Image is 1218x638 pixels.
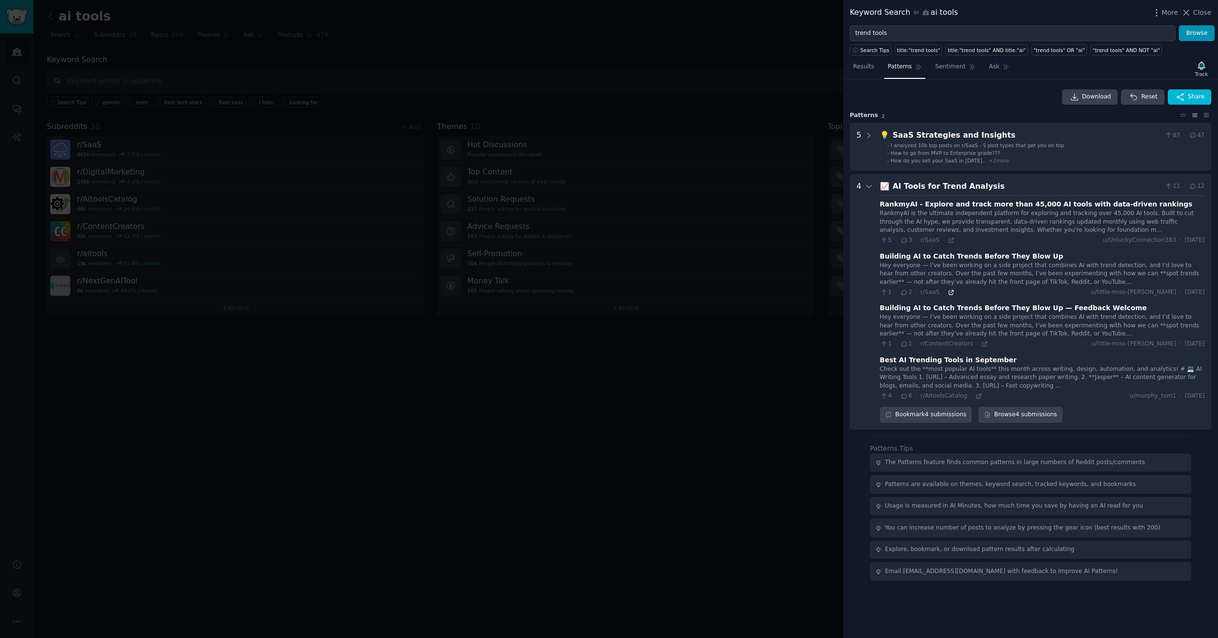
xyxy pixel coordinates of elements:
[921,237,940,243] span: r/SaaS
[880,236,892,245] span: 5
[884,59,925,79] a: Patterns
[921,340,973,347] span: r/ContentCreators
[1179,25,1215,42] button: Browse
[1164,131,1180,140] span: 87
[1181,8,1211,18] button: Close
[885,502,1143,510] div: Usage is measured in AI Minutes, how much time you save by having an AI read for you
[895,44,942,55] a: title:"trend tools"
[1180,236,1182,245] span: ·
[1103,236,1176,245] span: u/UnluckyConnection383
[893,130,1161,141] div: SaaS Strategies and Insights
[880,130,889,140] span: 💡
[880,392,892,400] span: 4
[1121,89,1164,105] button: Reset
[850,111,878,120] span: Pattern s
[1192,59,1211,79] button: Track
[978,407,1062,423] a: Browse4 submissions
[915,289,917,296] span: ·
[880,199,1193,209] div: RankmyAI - Explore and track more than 45,000 AI tools with data-driven rankings
[850,25,1175,42] input: Try a keyword related to your business
[915,341,917,347] span: ·
[1141,93,1157,101] span: Reset
[1193,8,1211,18] span: Close
[921,289,940,295] span: r/SaaS
[1031,44,1087,55] a: "trend tools" OR "ai"
[880,251,1064,261] div: Building AI to Catch Trends Before They Blow Up
[888,63,911,71] span: Patterns
[943,237,944,244] span: ·
[880,407,972,423] button: Bookmark4 submissions
[887,150,889,156] div: -
[895,393,897,400] span: ·
[853,63,874,71] span: Results
[895,237,897,244] span: ·
[880,407,972,423] div: Bookmark 4 submissions
[887,142,889,149] div: -
[1093,47,1160,54] div: "trend tools" AND NOT "ai"
[895,341,897,347] span: ·
[1195,71,1208,77] div: Track
[850,59,878,79] a: Results
[880,340,892,348] span: 1
[885,458,1145,467] div: The Patterns feature finds common patterns in large numbers of Reddit posts/comments
[900,288,912,297] span: 2
[989,158,1010,163] span: + 2 more
[915,237,917,244] span: ·
[1189,182,1205,191] span: 12
[948,47,1026,54] div: title:"trend tools" AND title:"ai"
[986,59,1013,79] a: Ask
[891,158,986,163] span: How do you sell your SaaS in [DATE]..
[856,181,861,423] div: 4
[989,63,999,71] span: Ask
[880,288,892,297] span: 1
[900,392,912,400] span: 6
[921,392,967,399] span: r/AItoolsCatalog
[945,44,1028,55] a: title:"trend tools" AND title:"ai"
[880,313,1205,338] div: Hey everyone — I’ve been working on a side project that combines AI with trend detection, and I’d...
[880,303,1147,313] div: Building AI to Catch Trends Before They Blow Up — Feedback Welcome
[885,567,1119,576] div: Email [EMAIL_ADDRESS][DOMAIN_NAME] with feedback to improve AI Patterns!
[1180,340,1182,348] span: ·
[1188,93,1205,101] span: Share
[893,181,1161,193] div: AI Tools for Trend Analysis
[1185,392,1205,400] span: [DATE]
[1033,47,1085,54] div: "trend tools" OR "ai"
[1189,131,1205,140] span: 47
[935,63,966,71] span: Sentiment
[1185,288,1205,297] span: [DATE]
[1180,288,1182,297] span: ·
[850,7,958,19] div: Keyword Search ai tools
[1185,340,1205,348] span: [DATE]
[915,393,917,400] span: ·
[943,289,944,296] span: ·
[880,261,1205,287] div: Hey everyone — I’ve been working on a side project that combines AI with trend detection, and I’d...
[1062,89,1118,105] a: Download
[880,355,1017,365] div: Best AI Trending Tools in September
[880,182,889,191] span: 📈
[1091,288,1176,297] span: u/little-miss-[PERSON_NAME]
[881,113,885,119] span: 2
[885,524,1161,532] div: You can increase number of posts to analyze by pressing the gear icon (best results with 200)
[1162,8,1178,18] span: More
[1152,8,1178,18] button: More
[860,47,889,54] span: Search Tips
[1168,89,1211,105] button: Share
[1184,182,1185,191] span: ·
[971,393,972,400] span: ·
[1082,93,1111,101] span: Download
[1130,392,1176,400] span: u/murphy_tom1
[850,44,891,55] button: Search Tips
[880,209,1205,235] div: RankmyAI is the ultimate independent platform for exploring and tracking over 45,000 AI tools. Bu...
[870,444,913,452] label: Patterns Tips
[1091,340,1176,348] span: u/little-miss-[PERSON_NAME]
[887,157,889,164] div: -
[913,9,919,17] span: in
[1164,182,1180,191] span: 11
[932,59,979,79] a: Sentiment
[900,236,912,245] span: 3
[880,365,1205,390] div: Check out the **most popular AI tools** this month across writing, design, automation, and analyt...
[900,340,912,348] span: 1
[1185,236,1205,245] span: [DATE]
[856,130,861,164] div: 5
[1090,44,1162,55] a: "trend tools" AND NOT "ai"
